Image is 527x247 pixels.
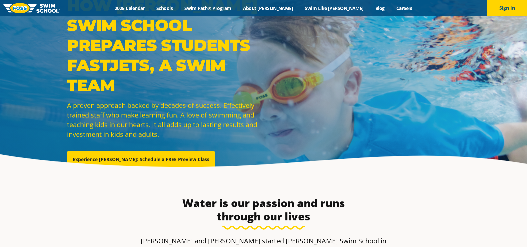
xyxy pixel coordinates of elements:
a: Swim Like [PERSON_NAME] [299,5,370,11]
a: About [PERSON_NAME] [237,5,299,11]
p: A proven approach backed by decades of success. Effectively trained staff who make learning fun. ... [67,101,260,139]
a: Careers [390,5,418,11]
a: 2025 Calendar [109,5,151,11]
h3: Water is our passion and runs through our lives [173,196,354,223]
a: Experience [PERSON_NAME]: Schedule a FREE Preview Class [67,151,215,168]
a: Swim Path® Program [179,5,237,11]
img: FOSS Swim School Logo [3,3,60,13]
a: Blog [369,5,390,11]
a: Schools [151,5,179,11]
